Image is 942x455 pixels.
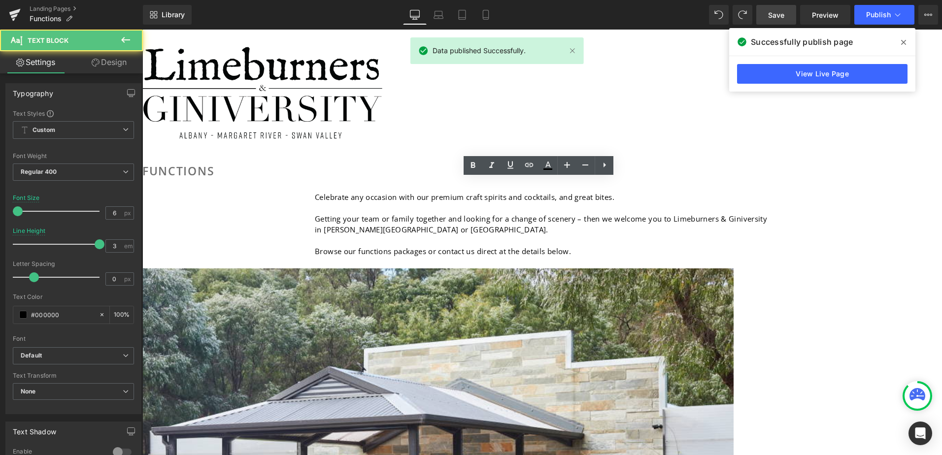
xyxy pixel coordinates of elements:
[13,153,134,160] div: Font Weight
[21,352,42,360] i: Default
[450,5,474,25] a: Tablet
[13,109,134,117] div: Text Styles
[30,5,143,13] a: Landing Pages
[854,5,914,25] button: Publish
[866,11,891,19] span: Publish
[21,168,57,175] b: Regular 400
[31,309,94,320] input: Color
[812,10,839,20] span: Preview
[13,372,134,379] div: Text Transform
[908,422,932,445] div: Open Intercom Messenger
[918,5,938,25] button: More
[474,5,498,25] a: Mobile
[433,45,526,56] span: Data published Successfully.
[427,5,450,25] a: Laptop
[143,5,192,25] a: New Library
[124,243,133,249] span: em
[172,184,625,205] span: Getting your team or family together and looking for a change of scenery – then we welcome you to...
[13,227,45,234] div: Line Height
[124,210,133,216] span: px
[403,5,427,25] a: Desktop
[751,36,853,48] span: Successfully publish page
[13,335,134,342] div: Font
[162,10,185,19] span: Library
[13,293,134,300] div: Text Color
[172,162,472,172] span: Celebrate any occasion with our premium craft spirits and cocktails, and great bites.
[30,15,62,23] span: Functions
[28,36,68,44] span: Text Block
[13,260,134,267] div: Letter Spacing
[768,10,784,20] span: Save
[800,5,850,25] a: Preview
[709,5,729,25] button: Undo
[33,126,55,134] b: Custom
[73,51,145,73] a: Design
[110,306,134,324] div: %
[124,276,133,282] span: px
[13,195,40,201] div: Font Size
[13,422,56,436] div: Text Shadow
[733,5,752,25] button: Redo
[737,64,908,84] a: View Live Page
[172,217,429,227] span: Browse our functions packages or contact us direct at the details below.
[21,388,36,395] b: None
[13,84,53,97] div: Typography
